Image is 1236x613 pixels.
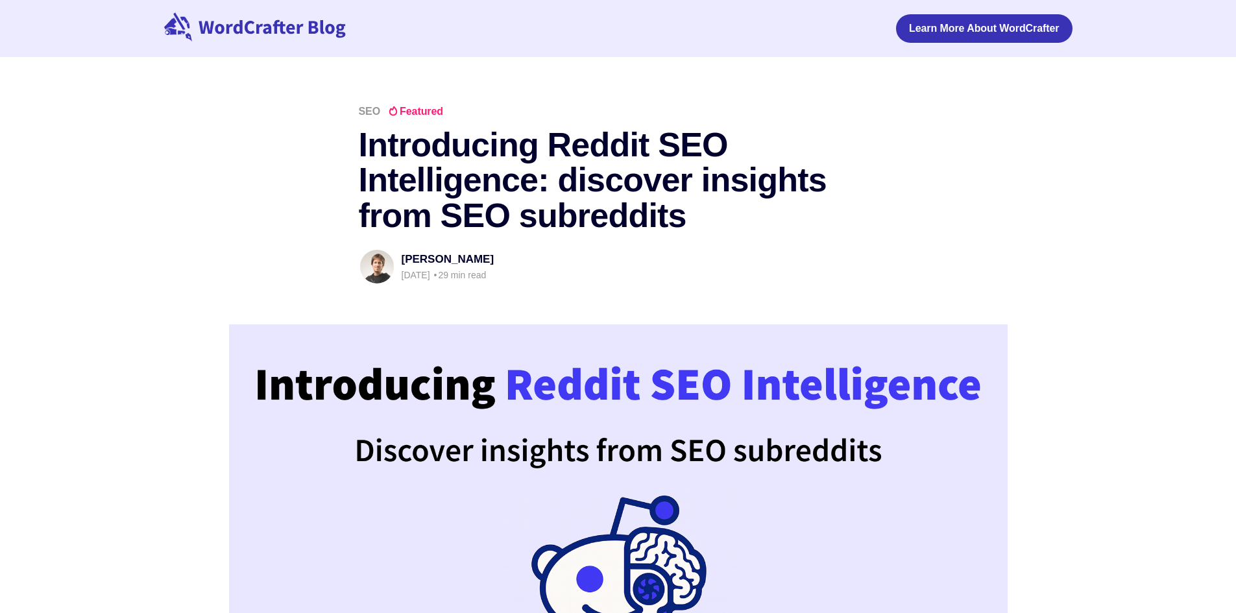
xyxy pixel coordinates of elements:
img: Federico Pascual [360,250,394,283]
span: 29 min read [432,270,486,280]
span: Featured [388,106,443,117]
time: [DATE] [402,270,430,280]
a: Read more of Federico Pascual [359,248,395,285]
a: [PERSON_NAME] [402,253,494,265]
h1: Introducing Reddit SEO Intelligence: discover insights from SEO subreddits [359,127,878,234]
a: SEO [359,106,381,117]
a: Learn More About WordCrafter [896,14,1072,43]
span: • [433,270,437,281]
